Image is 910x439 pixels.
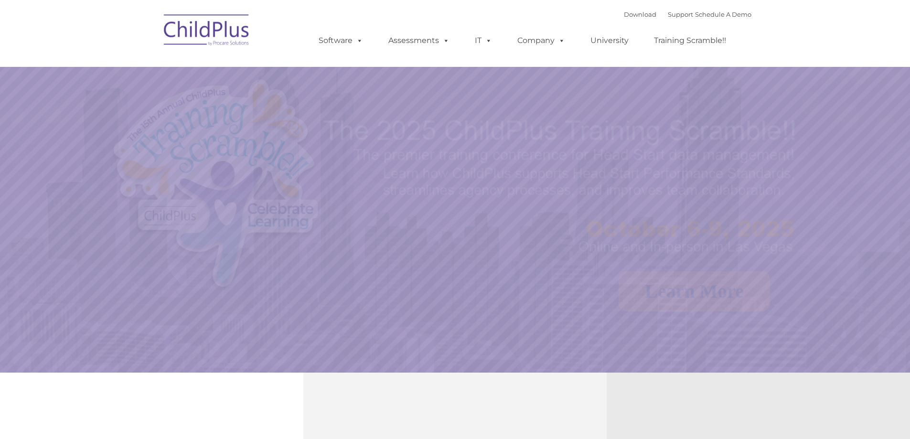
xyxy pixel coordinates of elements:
[644,31,736,50] a: Training Scramble!!
[465,31,502,50] a: IT
[624,11,751,18] font: |
[624,11,656,18] a: Download
[695,11,751,18] a: Schedule A Demo
[508,31,575,50] a: Company
[309,31,373,50] a: Software
[619,271,770,311] a: Learn More
[668,11,693,18] a: Support
[159,8,255,55] img: ChildPlus by Procare Solutions
[379,31,459,50] a: Assessments
[581,31,638,50] a: University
